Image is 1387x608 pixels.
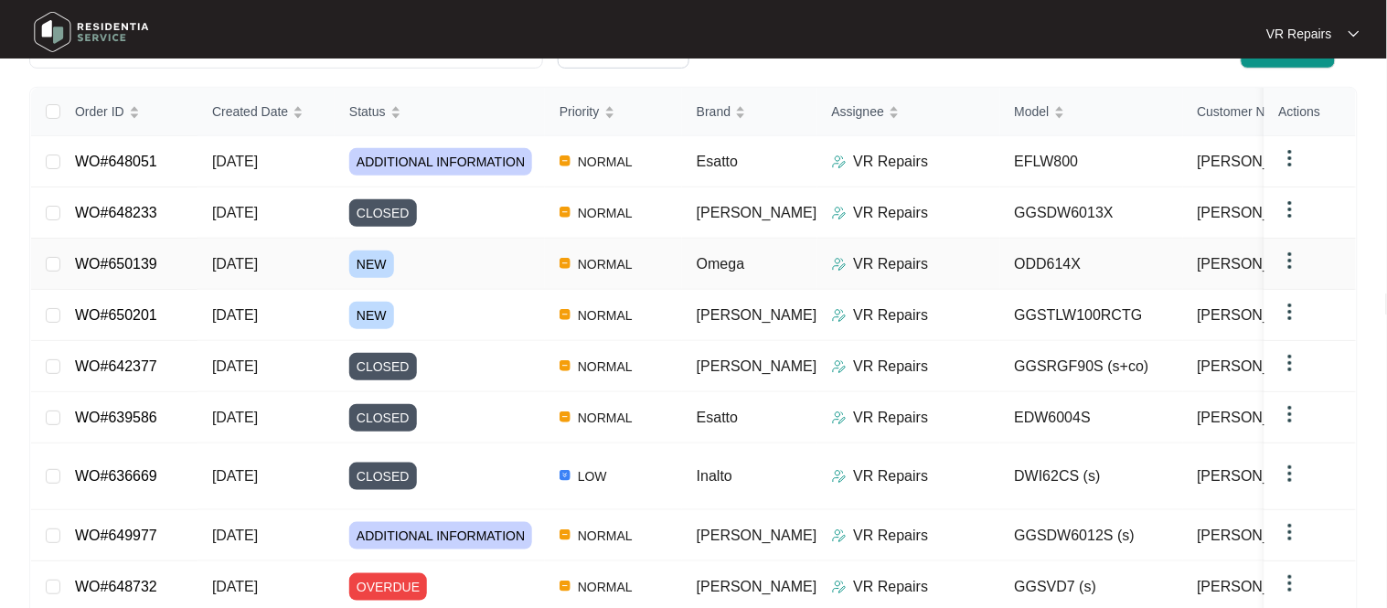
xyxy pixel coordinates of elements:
[212,358,258,374] span: [DATE]
[1000,88,1183,136] th: Model
[75,468,157,484] a: WO#636669
[349,101,386,122] span: Status
[697,579,817,594] span: [PERSON_NAME]
[27,5,155,59] img: residentia service logo
[349,199,417,227] span: CLOSED
[75,358,157,374] a: WO#642377
[560,207,571,218] img: Vercel Logo
[854,407,929,429] p: VR Repairs
[832,359,847,374] img: Assigner Icon
[212,528,258,543] span: [DATE]
[1000,239,1183,290] td: ODD614X
[75,101,124,122] span: Order ID
[1198,304,1318,326] span: [PERSON_NAME]
[560,470,571,481] img: Vercel Logo
[1279,198,1301,220] img: dropdown arrow
[1000,136,1183,187] td: EFLW800
[854,304,929,326] p: VR Repairs
[349,404,417,432] span: CLOSED
[1279,301,1301,323] img: dropdown arrow
[349,463,417,490] span: CLOSED
[1266,25,1332,43] p: VR Repairs
[212,579,258,594] span: [DATE]
[854,525,929,547] p: VR Repairs
[349,302,394,329] span: NEW
[832,155,847,169] img: Assigner Icon
[832,411,847,425] img: Assigner Icon
[560,155,571,166] img: Vercel Logo
[697,154,738,169] span: Esatto
[1000,392,1183,443] td: EDW6004S
[75,205,157,220] a: WO#648233
[1000,187,1183,239] td: GGSDW6013X
[75,528,157,543] a: WO#649977
[60,88,197,136] th: Order ID
[832,206,847,220] img: Assigner Icon
[197,88,335,136] th: Created Date
[1279,147,1301,169] img: dropdown arrow
[1198,407,1318,429] span: [PERSON_NAME]
[832,308,847,323] img: Assigner Icon
[349,353,417,380] span: CLOSED
[1198,101,1291,122] span: Customer Name
[212,468,258,484] span: [DATE]
[75,307,157,323] a: WO#650201
[697,528,817,543] span: [PERSON_NAME]
[560,258,571,269] img: Vercel Logo
[697,468,732,484] span: Inalto
[817,88,1000,136] th: Assignee
[1279,521,1301,543] img: dropdown arrow
[560,360,571,371] img: Vercel Logo
[1279,250,1301,272] img: dropdown arrow
[1183,88,1366,136] th: Customer Name
[697,410,738,425] span: Esatto
[682,88,817,136] th: Brand
[560,309,571,320] img: Vercel Logo
[854,253,929,275] p: VR Repairs
[560,411,571,422] img: Vercel Logo
[571,304,640,326] span: NORMAL
[75,256,157,272] a: WO#650139
[1015,101,1050,122] span: Model
[349,522,532,549] span: ADDITIONAL INFORMATION
[832,257,847,272] img: Assigner Icon
[349,251,394,278] span: NEW
[212,307,258,323] span: [DATE]
[1279,352,1301,374] img: dropdown arrow
[560,581,571,592] img: Vercel Logo
[571,202,640,224] span: NORMAL
[1198,151,1318,173] span: [PERSON_NAME]
[854,576,929,598] p: VR Repairs
[349,148,532,176] span: ADDITIONAL INFORMATION
[697,256,744,272] span: Omega
[571,525,640,547] span: NORMAL
[854,151,929,173] p: VR Repairs
[75,410,157,425] a: WO#639586
[212,154,258,169] span: [DATE]
[1198,576,1318,598] span: [PERSON_NAME]
[1000,290,1183,341] td: GGSTLW100RCTG
[571,576,640,598] span: NORMAL
[335,88,545,136] th: Status
[1279,463,1301,485] img: dropdown arrow
[854,202,929,224] p: VR Repairs
[1349,29,1360,38] img: dropdown arrow
[571,151,640,173] span: NORMAL
[571,356,640,378] span: NORMAL
[1000,443,1183,510] td: DWI62CS (s)
[560,101,600,122] span: Priority
[697,101,731,122] span: Brand
[349,573,427,601] span: OVERDUE
[560,529,571,540] img: Vercel Logo
[1198,253,1318,275] span: [PERSON_NAME]
[697,205,817,220] span: [PERSON_NAME]
[571,465,614,487] span: LOW
[854,465,929,487] p: VR Repairs
[1279,403,1301,425] img: dropdown arrow
[212,410,258,425] span: [DATE]
[75,154,157,169] a: WO#648051
[1198,202,1318,224] span: [PERSON_NAME]
[1198,525,1318,547] span: [PERSON_NAME]
[212,205,258,220] span: [DATE]
[1000,510,1183,561] td: GGSDW6012S (s)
